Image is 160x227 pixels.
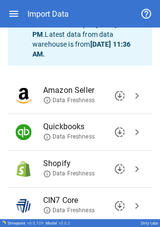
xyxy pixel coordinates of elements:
img: Shopify [16,161,31,177]
img: Amazon Seller [16,88,31,104]
span: chevron_right [131,90,143,102]
span: v 5.0.2 [59,221,70,226]
img: CIN7 Core [16,198,31,214]
p: Last full data import . Latest data from data warehouse is from [32,20,144,59]
span: Data Freshness [43,133,95,141]
span: Data Freshness [43,170,95,178]
span: chevron_right [131,163,143,175]
div: Drivepoint [8,221,44,226]
span: Quickbooks [43,121,129,133]
span: Amazon Seller [43,85,129,96]
span: Shopify [43,158,129,170]
span: downloading [114,126,126,138]
span: downloading [114,90,126,102]
img: Drivepoint [2,221,6,225]
b: [DATE] 01:42 PM [32,21,136,38]
span: Data Freshness [43,206,95,215]
span: Data Freshness [43,96,95,105]
div: Dirty Labs [141,221,158,226]
span: downloading [114,200,126,212]
img: Quickbooks [16,124,31,140]
div: Import Data [27,9,69,19]
b: [DATE] 11:36 AM . [32,40,131,58]
div: Model [46,221,70,226]
span: CIN7 Core [43,195,129,206]
span: chevron_right [131,200,143,212]
span: downloading [114,163,126,175]
span: chevron_right [131,126,143,138]
span: v 6.0.109 [27,221,44,226]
